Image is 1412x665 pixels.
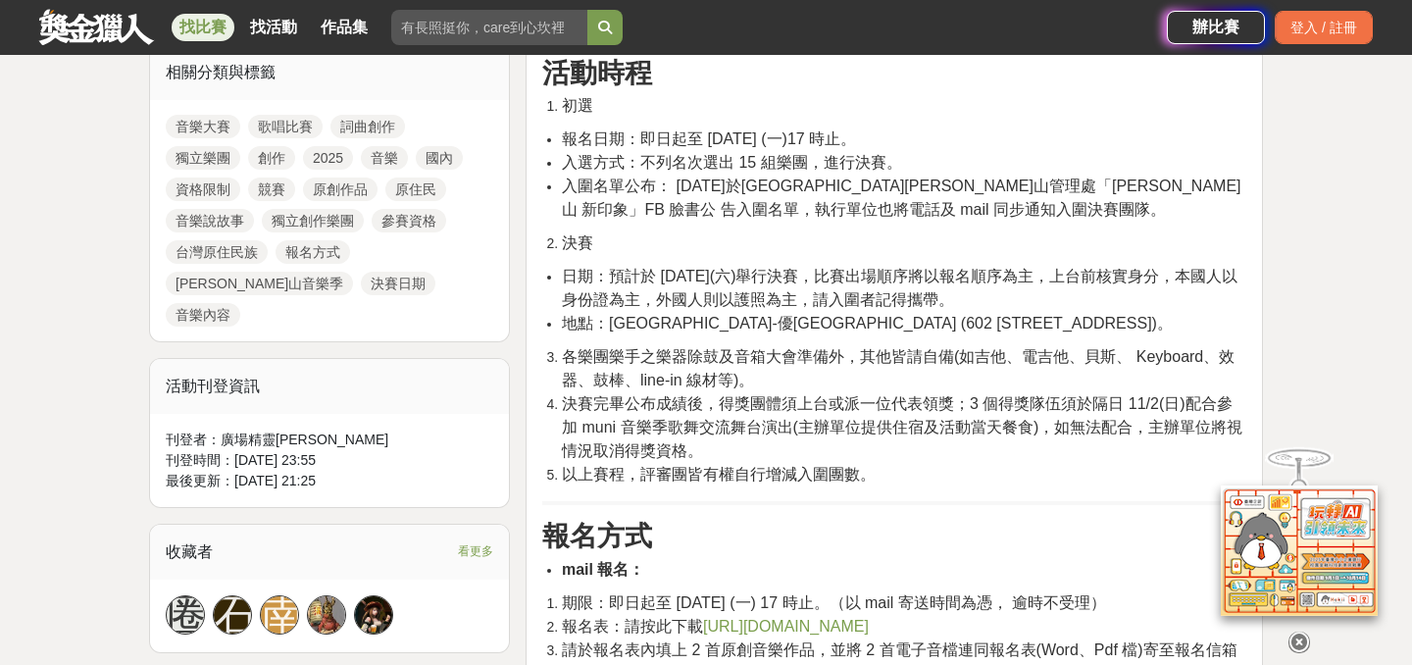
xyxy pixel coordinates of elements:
div: 登入 / 註冊 [1275,11,1373,44]
img: d2146d9a-e6f6-4337-9592-8cefde37ba6b.png [1221,486,1378,616]
img: Avatar [355,596,392,634]
a: 音樂說故事 [166,209,254,232]
a: 找活動 [242,14,305,41]
strong: 報名方式 [542,521,652,551]
a: 創作 [248,146,295,170]
a: Avatar [354,595,393,635]
a: 詞曲創作 [330,115,405,138]
div: 最後更新： [DATE] 21:25 [166,471,493,491]
a: Avatar [307,595,346,635]
a: 找比賽 [172,14,234,41]
span: 期限：即日起至 [DATE] (一) 17 時止。（以 mail 寄送時間為憑， 逾時不受理） [562,594,1106,611]
input: 有長照挺你，care到心坎裡！青春出手，拍出照顧 影音徵件活動 [391,10,587,45]
span: 地點：[GEOGRAPHIC_DATA]-優[GEOGRAPHIC_DATA] (602 [STREET_ADDRESS])。 [562,315,1173,332]
a: 音樂大賽 [166,115,240,138]
span: 入圍名單公布： [DATE]於[GEOGRAPHIC_DATA][PERSON_NAME]山管理處「[PERSON_NAME]山 新印象」FB 臉書公 告入圍名單，執行單位也將電話及 mail ... [562,178,1241,218]
span: 決賽完畢公布成績後，得獎團體須上台或派一位代表領獎；3 個得獎隊伍須於隔日 11/2(日)配合參加 muni 音樂季歌舞交流舞台演出(主辦單位提供住宿及活動當天餐食)，如無法配合，主辦單位將視情... [562,395,1242,459]
a: 圈 [166,595,205,635]
a: 資格限制 [166,178,240,201]
span: 以上賽程，評審團皆有權自行增減入圍團數。 [562,466,876,483]
span: 決賽 [562,234,593,251]
a: 2025 [303,146,353,170]
a: 辦比賽 [1167,11,1265,44]
a: 原住民 [385,178,446,201]
span: [URL][DOMAIN_NAME] [703,618,869,635]
a: 決賽日期 [361,272,435,295]
strong: mail 報名： [562,561,644,578]
strong: 活動時程 [542,58,652,88]
a: 競賽 [248,178,295,201]
span: 入選方式：不列名次選出 15 組樂團，進行決賽。 [562,154,902,171]
span: 看更多 [458,540,493,562]
span: 初選 [562,97,593,114]
a: 作品集 [313,14,376,41]
a: [PERSON_NAME]山音樂季 [166,272,353,295]
a: 音樂內容 [166,303,240,327]
span: 收藏者 [166,543,213,560]
a: 國內 [416,146,463,170]
a: 石 [213,595,252,635]
span: 報名日期：即日起至 [DATE] (一)17 時止。 [562,130,856,147]
a: 獨立創作樂團 [262,209,364,232]
span: 各樂團樂手之樂器除鼓及音箱大會準備外，其他皆請自備(如吉他、電吉他、貝斯、 Keyboard、效器、鼓棒、line-in 線材等)。 [562,348,1235,388]
a: 歌唱比賽 [248,115,323,138]
a: [URL][DOMAIN_NAME] [703,619,869,635]
span: 日期：預計於 [DATE](六)舉行決賽，比賽出場順序將以報名順序為主，上台前核實身分，本國人以身份證為主，外國人則以護照為主，請入圍者記得攜帶。 [562,268,1237,308]
a: 原創作品 [303,178,378,201]
a: 台灣原住民族 [166,240,268,264]
a: 獨立樂團 [166,146,240,170]
a: 南 [260,595,299,635]
div: 刊登者： 廣場精靈[PERSON_NAME] [166,430,493,450]
span: 報名表：請按此下載 [562,618,703,635]
div: 活動刊登資訊 [150,359,509,414]
div: 相關分類與標籤 [150,45,509,100]
a: 參賽資格 [372,209,446,232]
a: 報名方式 [276,240,350,264]
a: 音樂 [361,146,408,170]
img: Avatar [308,596,345,634]
div: 刊登時間： [DATE] 23:55 [166,450,493,471]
